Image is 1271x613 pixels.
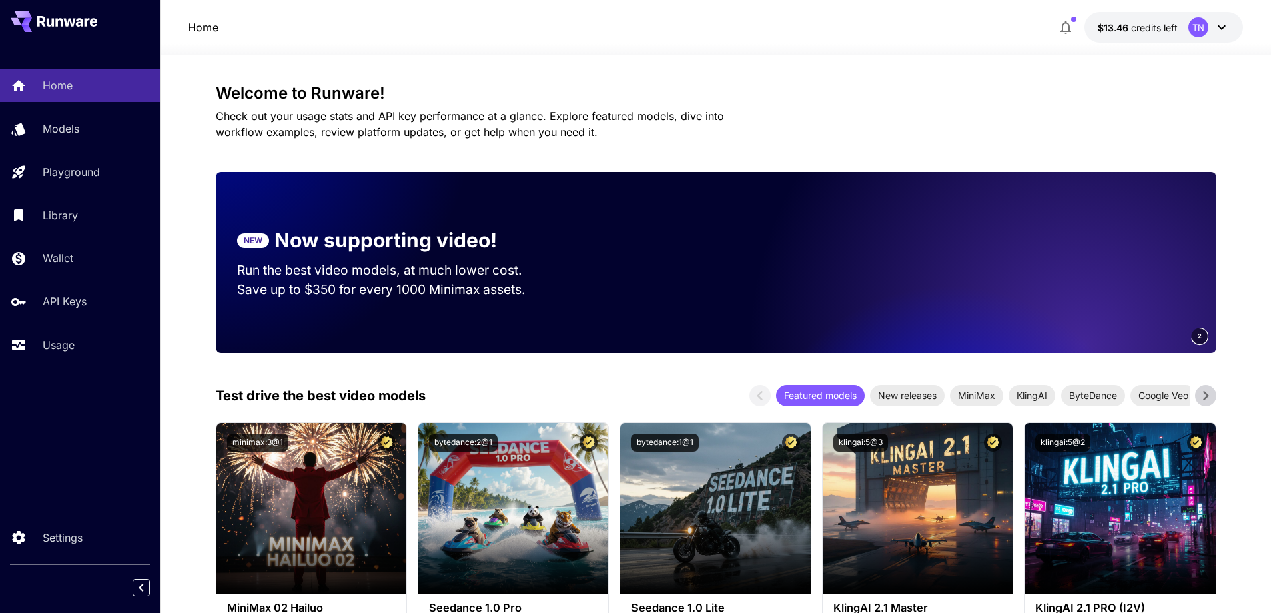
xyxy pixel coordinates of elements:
p: NEW [244,235,262,247]
button: klingai:5@2 [1035,434,1090,452]
p: API Keys [43,293,87,310]
div: Google Veo [1130,385,1196,406]
div: KlingAI [1009,385,1055,406]
button: Certified Model – Vetted for best performance and includes a commercial license. [378,434,396,452]
p: Run the best video models, at much lower cost. [237,261,548,280]
h3: Welcome to Runware! [216,84,1216,103]
div: ByteDance [1061,385,1125,406]
span: Featured models [776,388,865,402]
p: Library [43,207,78,223]
div: TN [1188,17,1208,37]
button: Certified Model – Vetted for best performance and includes a commercial license. [782,434,800,452]
span: MiniMax [950,388,1003,402]
span: ByteDance [1061,388,1125,402]
p: Settings [43,530,83,546]
img: alt [216,423,406,594]
button: Certified Model – Vetted for best performance and includes a commercial license. [984,434,1002,452]
button: minimax:3@1 [227,434,288,452]
button: Certified Model – Vetted for best performance and includes a commercial license. [1187,434,1205,452]
p: Now supporting video! [274,225,497,255]
p: Home [43,77,73,93]
div: New releases [870,385,945,406]
p: Models [43,121,79,137]
div: Collapse sidebar [143,576,160,600]
span: Google Veo [1130,388,1196,402]
div: Featured models [776,385,865,406]
p: Wallet [43,250,73,266]
span: $13.46 [1098,22,1131,33]
span: KlingAI [1009,388,1055,402]
button: Collapse sidebar [133,579,150,596]
p: Save up to $350 for every 1000 Minimax assets. [237,280,548,299]
a: Home [188,19,218,35]
img: alt [418,423,608,594]
p: Playground [43,164,100,180]
div: $13.45892 [1098,21,1178,35]
button: $13.45892TN [1084,12,1243,43]
nav: breadcrumb [188,19,218,35]
button: bytedance:2@1 [429,434,498,452]
button: bytedance:1@1 [631,434,699,452]
span: credits left [1131,22,1178,33]
button: Certified Model – Vetted for best performance and includes a commercial license. [580,434,598,452]
span: 2 [1198,331,1202,341]
p: Usage [43,337,75,353]
p: Test drive the best video models [216,386,426,406]
img: alt [1025,423,1215,594]
img: alt [823,423,1013,594]
span: Check out your usage stats and API key performance at a glance. Explore featured models, dive int... [216,109,724,139]
div: MiniMax [950,385,1003,406]
button: klingai:5@3 [833,434,888,452]
span: New releases [870,388,945,402]
img: alt [620,423,811,594]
